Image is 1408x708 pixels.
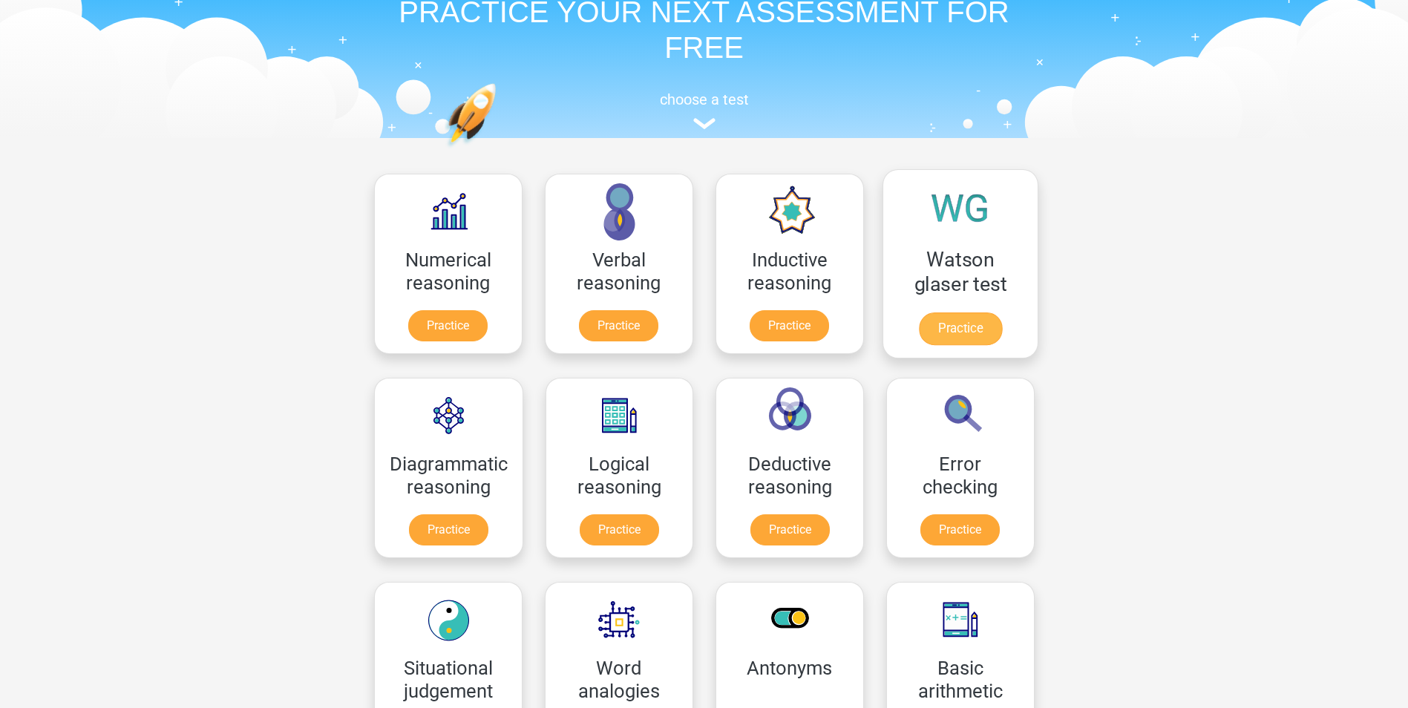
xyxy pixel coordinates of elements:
[579,310,658,341] a: Practice
[409,514,488,545] a: Practice
[750,514,830,545] a: Practice
[363,91,1046,130] a: choose a test
[920,514,1000,545] a: Practice
[750,310,829,341] a: Practice
[693,118,716,129] img: assessment
[408,310,488,341] a: Practice
[918,312,1001,345] a: Practice
[445,83,554,217] img: practice
[363,91,1046,108] h5: choose a test
[580,514,659,545] a: Practice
